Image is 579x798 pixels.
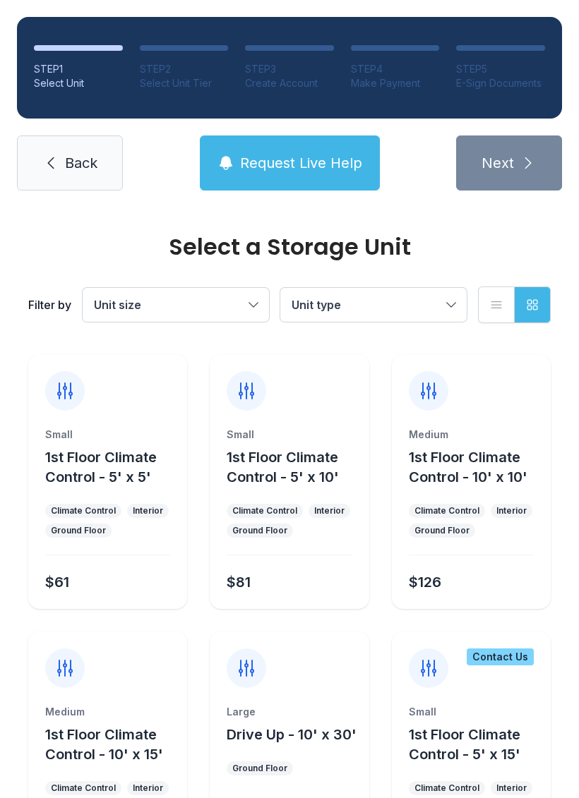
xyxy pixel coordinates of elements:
div: Climate Control [414,505,479,516]
div: Climate Control [51,782,116,794]
div: STEP 4 [351,62,440,76]
div: E-Sign Documents [456,76,545,90]
span: Request Live Help [240,153,362,173]
div: Small [227,428,352,442]
button: Drive Up - 10' x 30' [227,725,357,744]
span: 1st Floor Climate Control - 5' x 15' [409,726,520,763]
div: Select a Storage Unit [28,236,551,258]
div: Select Unit [34,76,123,90]
div: Medium [45,705,170,719]
div: Medium [409,428,534,442]
div: Ground Floor [414,525,470,536]
span: 1st Floor Climate Control - 5' x 5' [45,449,157,485]
button: Unit type [280,288,467,322]
button: Unit size [83,288,269,322]
div: Ground Floor [232,763,287,774]
div: STEP 2 [140,62,229,76]
div: Make Payment [351,76,440,90]
div: $126 [409,572,441,592]
span: 1st Floor Climate Control - 5' x 10' [227,449,339,485]
div: $61 [45,572,69,592]
div: Interior [133,782,163,794]
div: Ground Floor [51,525,106,536]
button: 1st Floor Climate Control - 5' x 10' [227,447,363,487]
div: Climate Control [232,505,297,516]
div: STEP 1 [34,62,123,76]
div: Climate Control [51,505,116,516]
div: Small [45,428,170,442]
div: Large [227,705,352,719]
span: 1st Floor Climate Control - 10' x 15' [45,726,163,763]
button: 1st Floor Climate Control - 10' x 15' [45,725,181,764]
div: Small [409,705,534,719]
div: Filter by [28,296,71,313]
div: Interior [133,505,163,516]
span: Unit size [94,298,141,312]
button: 1st Floor Climate Control - 5' x 15' [409,725,545,764]
span: 1st Floor Climate Control - 10' x 10' [409,449,527,485]
span: Back [65,153,97,173]
div: STEP 5 [456,62,545,76]
div: STEP 3 [245,62,334,76]
div: Create Account [245,76,334,90]
div: Select Unit Tier [140,76,229,90]
div: Interior [496,782,527,794]
div: Climate Control [414,782,479,794]
div: Interior [314,505,345,516]
div: Ground Floor [232,525,287,536]
button: 1st Floor Climate Control - 5' x 5' [45,447,181,487]
div: $81 [227,572,251,592]
button: 1st Floor Climate Control - 10' x 10' [409,447,545,487]
span: Unit type [292,298,341,312]
span: Drive Up - 10' x 30' [227,726,357,743]
div: Contact Us [467,648,534,665]
span: Next [482,153,514,173]
div: Interior [496,505,527,516]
